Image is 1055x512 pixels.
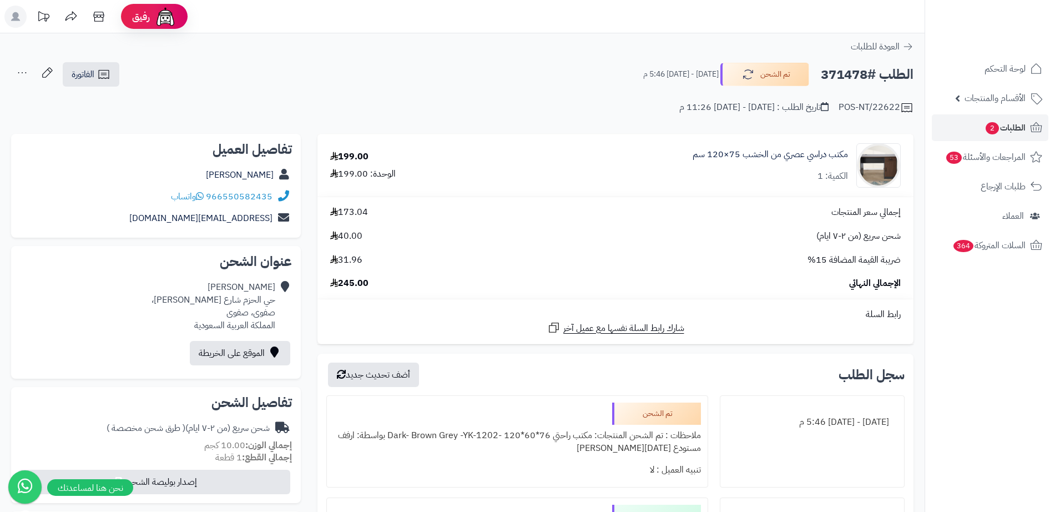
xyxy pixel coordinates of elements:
[204,439,292,452] small: 10.00 كجم
[322,308,909,321] div: رابط السلة
[330,254,362,267] span: 31.96
[330,150,369,163] div: 199.00
[20,255,292,268] h2: عنوان الشحن
[334,459,701,481] div: تنبيه العميل : لا
[245,439,292,452] strong: إجمالي الوزن:
[72,68,94,81] span: الفاتورة
[612,403,701,425] div: تم الشحن
[63,62,119,87] a: الفاتورة
[816,230,901,243] span: شحن سريع (من ٢-٧ ايام)
[154,6,176,28] img: ai-face.png
[720,63,809,86] button: تم الشحن
[817,170,848,183] div: الكمية: 1
[981,179,1026,194] span: طلبات الإرجاع
[807,254,901,267] span: ضريبة القيمة المضافة 15%
[206,168,274,182] a: [PERSON_NAME]
[20,396,292,409] h2: تفاصيل الشحن
[107,422,270,435] div: شحن سريع (من ٢-٧ ايام)
[693,148,848,161] a: مكتب دراسي عصري من الخشب 75×120 سم
[727,411,897,433] div: [DATE] - [DATE] 5:46 م
[643,69,719,80] small: [DATE] - [DATE] 5:46 م
[946,152,962,164] span: 53
[129,212,272,225] a: [EMAIL_ADDRESS][DOMAIN_NAME]
[171,190,204,203] a: واتساب
[857,143,900,188] img: 1751106397-1-90x90.jpg
[952,238,1026,253] span: السلات المتروكة
[932,232,1048,259] a: السلات المتروكة364
[965,91,1026,106] span: الأقسام والمنتجات
[330,168,396,180] div: الوحدة: 199.00
[945,149,1026,165] span: المراجعات والأسئلة
[821,63,913,86] h2: الطلب #371478
[330,206,368,219] span: 173.04
[932,114,1048,141] a: الطلبات2
[334,425,701,459] div: ملاحظات : تم الشحن المنتجات: مكتب راحتي 76*60*120 -Dark- Brown Grey -YK-1202 بواسطة: ارفف مستودع ...
[152,281,275,332] div: [PERSON_NAME] حي الحزم شارع [PERSON_NAME]، صفوى، صفوى المملكة العربية السعودية
[242,451,292,464] strong: إجمالي القطع:
[839,101,913,114] div: POS-NT/22622
[932,144,1048,170] a: المراجعات والأسئلة53
[330,230,362,243] span: 40.00
[1002,208,1024,224] span: العملاء
[831,206,901,219] span: إجمالي سعر المنتجات
[679,101,829,114] div: تاريخ الطلب : [DATE] - [DATE] 11:26 م
[206,190,272,203] a: 966550582435
[985,61,1026,77] span: لوحة التحكم
[851,40,913,53] a: العودة للطلبات
[328,363,419,387] button: أضف تحديث جديد
[932,203,1048,229] a: العملاء
[839,368,905,382] h3: سجل الطلب
[190,341,290,365] a: الموقع على الخريطة
[132,10,150,23] span: رفيق
[29,6,57,31] a: تحديثات المنصة
[563,322,684,335] span: شارك رابط السلة نفسها مع عميل آخر
[20,143,292,156] h2: تفاصيل العميل
[330,277,369,290] span: 245.00
[932,173,1048,200] a: طلبات الإرجاع
[849,277,901,290] span: الإجمالي النهائي
[953,240,973,252] span: 364
[547,321,684,335] a: شارك رابط السلة نفسها مع عميل آخر
[985,120,1026,135] span: الطلبات
[18,470,290,494] button: إصدار بوليصة الشحن
[851,40,900,53] span: العودة للطلبات
[215,451,292,464] small: 1 قطعة
[932,56,1048,82] a: لوحة التحكم
[986,122,999,134] span: 2
[107,421,185,435] span: ( طرق شحن مخصصة )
